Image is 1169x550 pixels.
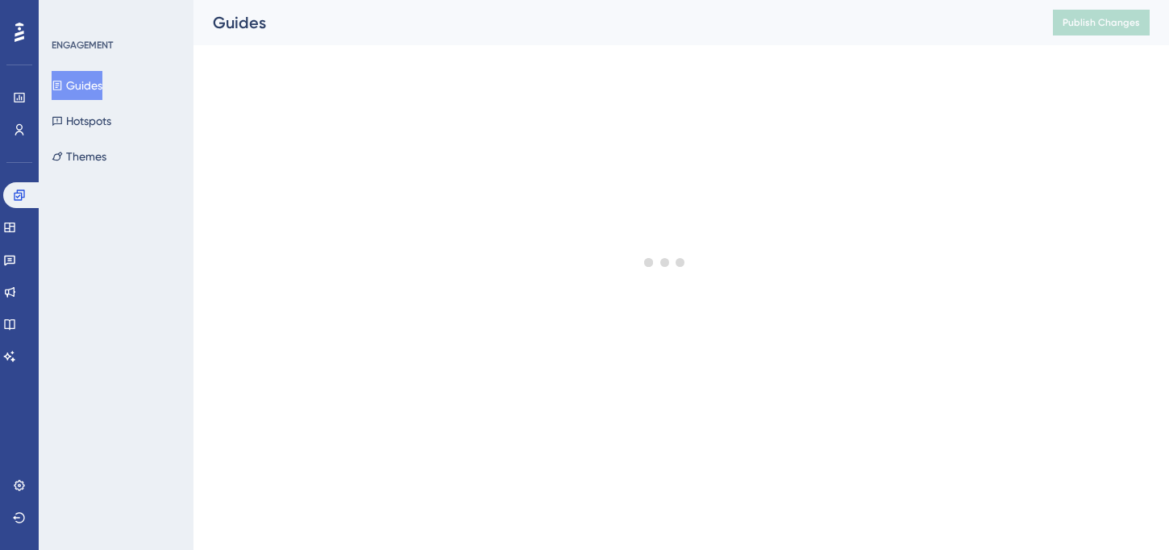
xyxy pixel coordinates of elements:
[52,39,113,52] div: ENGAGEMENT
[1063,16,1140,29] span: Publish Changes
[52,71,102,100] button: Guides
[213,11,1013,34] div: Guides
[1053,10,1150,35] button: Publish Changes
[52,142,106,171] button: Themes
[52,106,111,135] button: Hotspots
